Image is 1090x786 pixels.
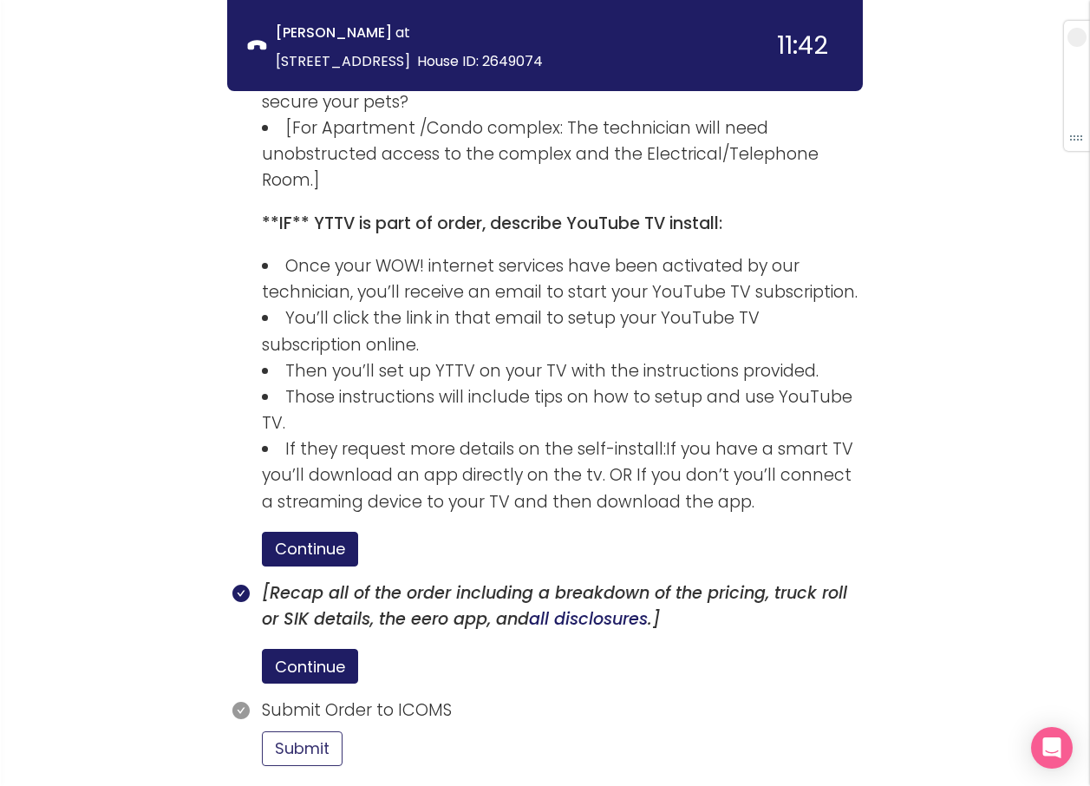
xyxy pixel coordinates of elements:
[777,33,828,58] div: 11:42
[262,698,863,724] p: Submit Order to ICOMS
[248,37,266,56] span: phone
[417,51,543,71] span: House ID: 2649074
[262,212,722,235] b: **IF** YTTV is part of order, describe YouTube TV install:
[262,358,863,384] li: Then you’ll set up YTTV on your TV with the instructions provided.
[262,305,863,357] li: You’ll click the link in that email to setup your YouTube TV subscription online.
[529,607,648,631] a: all disclosures
[262,731,343,766] button: Submit
[262,532,358,567] button: Continue
[262,115,863,237] li: [For Apartment /Condo complex: The technician will need unobstructed access to the complex and th...
[262,581,847,631] i: [Recap all of the order including a breakdown of the pricing, truck roll or SIK details, the eero...
[262,649,358,684] button: Continue
[1031,727,1073,769] div: Open Intercom Messenger
[262,436,863,515] li: If they request more details on the self-install:If you have a smart TV you’ll download an app di...
[262,253,863,305] li: Once your WOW! internet services have been activated by our technician, you’ll receive an email t...
[232,585,250,602] span: check-circle
[276,23,392,43] strong: [PERSON_NAME]
[276,23,410,71] span: at [STREET_ADDRESS]
[232,702,250,719] span: check-circle
[262,384,863,436] li: Those instructions will include tips on how to setup and use YouTube TV.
